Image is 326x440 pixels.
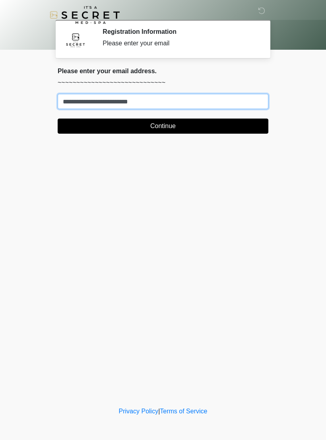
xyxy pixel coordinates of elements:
[58,67,268,75] h2: Please enter your email address.
[103,39,256,48] div: Please enter your email
[58,119,268,134] button: Continue
[58,78,268,88] p: ~~~~~~~~~~~~~~~~~~~~~~~~~~~~~
[119,408,159,415] a: Privacy Policy
[50,6,120,24] img: It's A Secret Med Spa Logo
[64,28,87,52] img: Agent Avatar
[158,408,160,415] a: |
[160,408,207,415] a: Terms of Service
[103,28,256,35] h2: Registration Information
